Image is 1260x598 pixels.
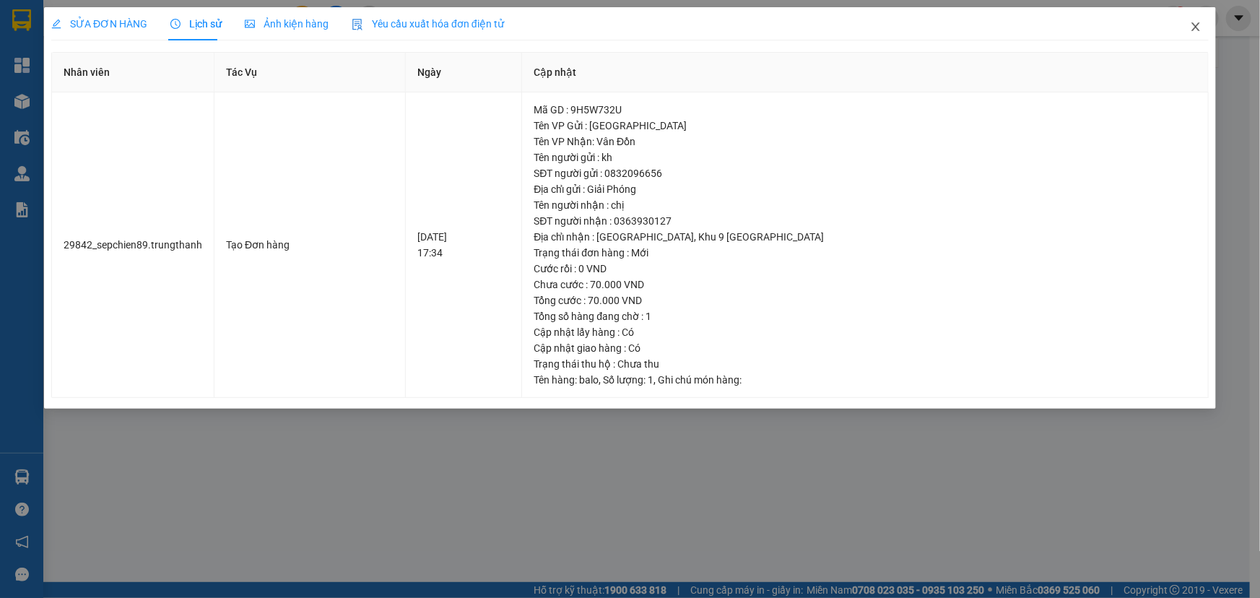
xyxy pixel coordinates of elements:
[226,237,394,253] div: Tạo Đơn hàng
[534,118,1196,134] div: Tên VP Gửi : [GEOGRAPHIC_DATA]
[534,197,1196,213] div: Tên người nhận : chị
[534,372,1196,388] div: Tên hàng: , Số lượng: , Ghi chú món hàng:
[534,149,1196,165] div: Tên người gửi : kh
[214,53,406,92] th: Tác Vụ
[534,229,1196,245] div: Địa chỉ nhận : [GEOGRAPHIC_DATA], Khu 9 [GEOGRAPHIC_DATA]
[534,261,1196,277] div: Cước rồi : 0 VND
[534,165,1196,181] div: SĐT người gửi : 0832096656
[534,134,1196,149] div: Tên VP Nhận: Vân Đồn
[51,19,61,29] span: edit
[51,18,147,30] span: SỬA ĐƠN HÀNG
[245,18,329,30] span: Ảnh kiện hàng
[170,19,181,29] span: clock-circle
[352,18,504,30] span: Yêu cầu xuất hóa đơn điện tử
[522,53,1209,92] th: Cập nhật
[417,229,510,261] div: [DATE] 17:34
[406,53,523,92] th: Ngày
[534,340,1196,356] div: Cập nhật giao hàng : Có
[534,308,1196,324] div: Tổng số hàng đang chờ : 1
[534,277,1196,292] div: Chưa cước : 70.000 VND
[170,18,222,30] span: Lịch sử
[534,181,1196,197] div: Địa chỉ gửi : Giải Phóng
[52,92,214,398] td: 29842_sepchien89.trungthanh
[534,102,1196,118] div: Mã GD : 9H5W732U
[1176,7,1216,48] button: Close
[352,19,363,30] img: icon
[648,374,653,386] span: 1
[534,292,1196,308] div: Tổng cước : 70.000 VND
[534,324,1196,340] div: Cập nhật lấy hàng : Có
[534,213,1196,229] div: SĐT người nhận : 0363930127
[245,19,255,29] span: picture
[52,53,214,92] th: Nhân viên
[534,356,1196,372] div: Trạng thái thu hộ : Chưa thu
[1190,21,1202,32] span: close
[579,374,599,386] span: balo
[534,245,1196,261] div: Trạng thái đơn hàng : Mới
